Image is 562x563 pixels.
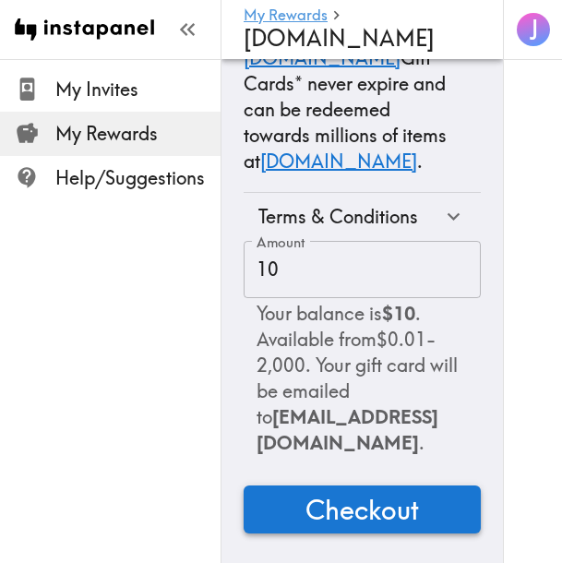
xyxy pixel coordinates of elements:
[244,193,481,241] div: Terms & Conditions
[258,204,441,230] div: Terms & Conditions
[244,485,481,533] button: Checkout
[55,165,221,191] span: Help/Suggestions
[244,7,328,25] a: My Rewards
[257,405,438,454] span: [EMAIL_ADDRESS][DOMAIN_NAME]
[55,77,221,102] span: My Invites
[55,121,221,147] span: My Rewards
[382,302,415,325] b: $10
[244,45,481,174] p: Gift Cards* never expire and can be redeemed towards millions of items at .
[244,25,466,52] h4: [DOMAIN_NAME]
[530,14,539,46] span: J
[260,150,417,173] a: [DOMAIN_NAME]
[305,491,419,528] span: Checkout
[257,302,458,454] span: Your balance is . Available from $0.01 - 2,000 . Your gift card will be emailed to .
[257,233,305,253] label: Amount
[515,11,552,48] button: J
